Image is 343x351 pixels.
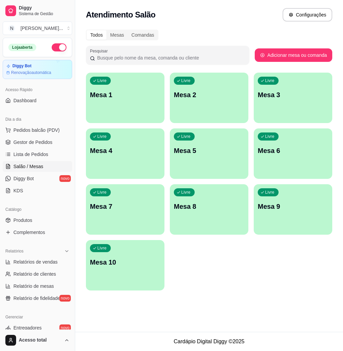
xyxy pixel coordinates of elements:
[254,73,332,123] button: LivreMesa 3
[3,322,72,333] a: Entregadoresnovo
[19,11,69,16] span: Sistema de Gestão
[90,258,160,267] p: Mesa 10
[13,187,23,194] span: KDS
[13,259,58,265] span: Relatórios de vendas
[13,163,43,170] span: Salão / Mesas
[3,3,72,19] a: DiggySistema de Gestão
[181,78,191,83] p: Livre
[3,114,72,125] div: Dia a dia
[265,78,275,83] p: Livre
[11,70,51,75] article: Renovação automática
[13,139,52,146] span: Gestor de Pedidos
[19,337,61,343] span: Acesso total
[13,271,56,277] span: Relatório de clientes
[13,97,37,104] span: Dashboard
[283,8,332,22] button: Configurações
[19,5,69,11] span: Diggy
[13,217,32,224] span: Produtos
[52,43,66,51] button: Alterar Status
[3,227,72,238] a: Complementos
[3,60,72,79] a: Diggy BotRenovaçãoautomática
[87,30,106,40] div: Todos
[20,25,63,32] div: [PERSON_NAME] ...
[5,248,23,254] span: Relatórios
[13,127,60,133] span: Pedidos balcão (PDV)
[170,184,248,235] button: LivreMesa 8
[254,184,332,235] button: LivreMesa 9
[97,245,107,251] p: Livre
[86,9,155,20] h2: Atendimento Salão
[258,202,328,211] p: Mesa 9
[181,134,191,139] p: Livre
[3,137,72,148] a: Gestor de Pedidos
[8,25,15,32] span: N
[86,240,164,290] button: LivreMesa 10
[13,295,60,302] span: Relatório de fidelidade
[255,48,332,62] button: Adicionar mesa ou comanda
[258,146,328,155] p: Mesa 6
[90,202,160,211] p: Mesa 7
[174,90,244,100] p: Mesa 2
[3,257,72,267] a: Relatórios de vendas
[3,332,72,348] button: Acesso total
[265,190,275,195] p: Livre
[3,204,72,215] div: Catálogo
[97,134,107,139] p: Livre
[3,173,72,184] a: Diggy Botnovo
[170,73,248,123] button: LivreMesa 2
[3,215,72,226] a: Produtos
[75,332,343,351] footer: Cardápio Digital Diggy © 2025
[86,184,164,235] button: LivreMesa 7
[3,293,72,304] a: Relatório de fidelidadenovo
[258,90,328,100] p: Mesa 3
[3,185,72,196] a: KDS
[13,175,34,182] span: Diggy Bot
[13,324,42,331] span: Entregadores
[13,229,45,236] span: Complementos
[3,269,72,279] a: Relatório de clientes
[3,22,72,35] button: Select a team
[254,128,332,179] button: LivreMesa 6
[3,281,72,291] a: Relatório de mesas
[3,84,72,95] div: Acesso Rápido
[265,134,275,139] p: Livre
[8,44,36,51] div: Loja aberta
[128,30,158,40] div: Comandas
[97,78,107,83] p: Livre
[12,64,32,69] article: Diggy Bot
[174,202,244,211] p: Mesa 8
[3,149,72,160] a: Lista de Pedidos
[106,30,128,40] div: Mesas
[174,146,244,155] p: Mesa 5
[170,128,248,179] button: LivreMesa 5
[95,54,245,61] input: Pesquisar
[3,95,72,106] a: Dashboard
[13,283,54,289] span: Relatório de mesas
[3,161,72,172] a: Salão / Mesas
[13,151,48,158] span: Lista de Pedidos
[181,190,191,195] p: Livre
[86,128,164,179] button: LivreMesa 4
[90,146,160,155] p: Mesa 4
[97,190,107,195] p: Livre
[86,73,164,123] button: LivreMesa 1
[90,90,160,100] p: Mesa 1
[90,48,110,54] label: Pesquisar
[3,125,72,135] button: Pedidos balcão (PDV)
[3,312,72,322] div: Gerenciar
